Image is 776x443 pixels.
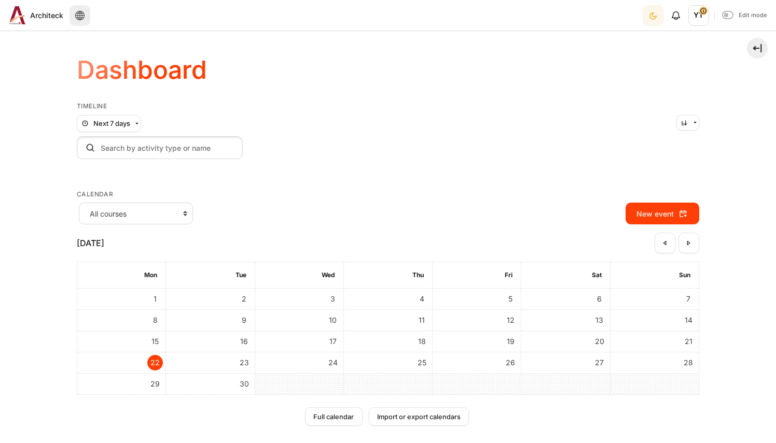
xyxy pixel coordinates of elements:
img: Architeck [9,6,26,24]
span: 27 [592,355,607,370]
span: 29 [147,376,163,392]
h1: Dashboard [77,54,207,86]
span: 3 [325,291,341,307]
span: YT [688,5,709,26]
span: 5 [503,291,518,307]
span: Architeck [30,10,63,21]
button: Light Mode Dark Mode [643,5,663,26]
span: 25 [414,355,429,370]
h5: Calendar [77,190,699,198]
span: 17 [325,334,341,349]
span: 16 [237,334,252,349]
span: Mon [144,271,157,279]
span: New event [636,208,674,219]
span: 10 [325,312,341,328]
span: 22 [147,355,163,370]
span: 1 [147,291,163,307]
span: 11 [414,312,429,328]
span: 15 [147,334,163,349]
span: Thu [412,271,424,279]
button: New event [626,203,699,224]
span: 24 [325,355,341,370]
span: Sat [592,271,602,279]
span: 8 [147,312,163,328]
span: 23 [237,355,252,370]
td: Today [77,352,166,374]
a: Architeck Architeck [5,6,63,24]
span: Next 7 days [93,119,130,129]
h5: Timeline [77,102,699,110]
span: 7 [681,291,696,307]
a: Import or export calendars [369,407,469,426]
button: Filter timeline by date [77,115,141,133]
span: 12 [503,312,518,328]
a: Full calendar [305,407,362,426]
span: 4 [414,291,429,307]
span: Sun [679,271,690,279]
button: Languages [70,5,90,26]
span: 13 [592,312,607,328]
span: Wed [322,271,335,279]
span: 2 [237,291,252,307]
span: 20 [592,334,607,349]
span: 21 [681,334,696,349]
span: 9 [237,312,252,328]
a: User menu [688,5,709,26]
button: Sort timeline items [676,115,699,131]
span: 6 [592,291,607,307]
div: Show notification window with no new notifications [666,5,686,26]
span: Tue [235,271,246,279]
div: Dark Mode [644,5,662,26]
span: 26 [503,355,518,370]
span: 14 [681,312,696,328]
span: 18 [414,334,429,349]
span: 30 [237,376,252,392]
span: Fri [505,271,512,279]
input: Search by activity type or name [77,136,243,159]
span: 19 [503,334,518,349]
h4: [DATE] [77,237,104,249]
span: 28 [681,355,696,370]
